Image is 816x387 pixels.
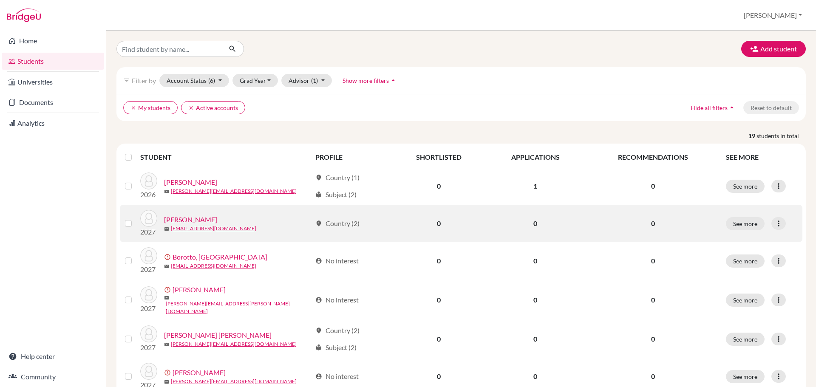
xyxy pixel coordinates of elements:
i: clear [188,105,194,111]
a: Universities [2,73,104,90]
img: Enrcih Verdier, Emilia [140,363,157,380]
td: 0 [392,320,486,358]
td: 0 [392,280,486,320]
span: location_on [315,327,322,334]
i: arrow_drop_up [389,76,397,85]
p: 2027 [140,227,157,237]
img: Abusrewil, Adam [140,172,157,189]
span: (1) [311,77,318,84]
p: 2026 [140,189,157,200]
a: Borotto, [GEOGRAPHIC_DATA] [173,252,267,262]
div: Country (2) [315,325,360,336]
p: 0 [590,256,716,266]
a: Analytics [2,115,104,132]
td: 0 [486,280,585,320]
div: No interest [315,371,359,381]
p: 0 [590,334,716,344]
button: See more [726,333,765,346]
span: local_library [315,344,322,351]
img: Borotto, Asia [140,247,157,264]
a: [PERSON_NAME][EMAIL_ADDRESS][DOMAIN_NAME] [171,187,297,195]
a: [PERSON_NAME][EMAIL_ADDRESS][DOMAIN_NAME] [171,340,297,348]
td: 0 [486,205,585,242]
i: arrow_drop_up [728,103,736,112]
p: 0 [590,181,716,191]
td: 0 [392,167,486,205]
th: SEE MORE [721,147,802,167]
th: SHORTLISTED [392,147,486,167]
span: Filter by [132,76,156,85]
span: error_outline [164,286,173,293]
button: Advisor(1) [281,74,332,87]
strong: 19 [748,131,756,140]
a: [EMAIL_ADDRESS][DOMAIN_NAME] [171,262,256,270]
a: [PERSON_NAME] [164,215,217,225]
span: mail [164,342,169,347]
th: PROFILE [310,147,392,167]
td: 0 [486,242,585,280]
a: Help center [2,348,104,365]
span: Hide all filters [691,104,728,111]
a: [PERSON_NAME] [173,285,226,295]
button: [PERSON_NAME] [740,7,806,23]
div: No interest [315,256,359,266]
button: See more [726,294,765,307]
a: [PERSON_NAME] [164,177,217,187]
i: clear [130,105,136,111]
button: Account Status(6) [159,74,229,87]
span: account_circle [315,297,322,303]
span: (6) [208,77,215,84]
th: RECOMMENDATIONS [585,147,721,167]
a: Documents [2,94,104,111]
button: See more [726,180,765,193]
button: See more [726,217,765,230]
a: [EMAIL_ADDRESS][DOMAIN_NAME] [171,225,256,232]
span: location_on [315,174,322,181]
img: Butturini, Diana [140,286,157,303]
button: See more [726,370,765,383]
span: local_library [315,191,322,198]
td: 0 [392,242,486,280]
button: Add student [741,41,806,57]
div: No interest [315,295,359,305]
p: 2027 [140,342,157,353]
span: error_outline [164,369,173,376]
a: [PERSON_NAME][EMAIL_ADDRESS][DOMAIN_NAME] [171,378,297,385]
span: Show more filters [343,77,389,84]
img: Bridge-U [7,8,41,22]
input: Find student by name... [116,41,222,57]
span: mail [164,295,169,300]
p: 0 [590,295,716,305]
span: account_circle [315,257,322,264]
a: Home [2,32,104,49]
div: Subject (2) [315,189,357,200]
span: location_on [315,220,322,227]
span: mail [164,189,169,194]
button: Show more filtersarrow_drop_up [335,74,405,87]
div: Subject (2) [315,342,357,353]
a: Students [2,53,104,70]
button: clearMy students [123,101,178,114]
td: 0 [392,205,486,242]
span: students in total [756,131,806,140]
img: Cocheo Filetti, Nicolette [140,325,157,342]
button: See more [726,254,765,268]
button: clearActive accounts [181,101,245,114]
p: 0 [590,371,716,381]
p: 2027 [140,264,157,274]
span: account_circle [315,373,322,380]
i: filter_list [123,77,130,84]
th: STUDENT [140,147,310,167]
span: mail [164,379,169,384]
button: Reset to default [743,101,799,114]
a: Community [2,368,104,385]
span: error_outline [164,254,173,260]
th: APPLICATIONS [486,147,585,167]
div: Country (2) [315,218,360,229]
p: 2027 [140,303,157,314]
span: mail [164,226,169,232]
button: Hide all filtersarrow_drop_up [683,101,743,114]
div: Country (1) [315,172,360,183]
a: [PERSON_NAME] [173,367,226,378]
button: Grad Year [232,74,278,87]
